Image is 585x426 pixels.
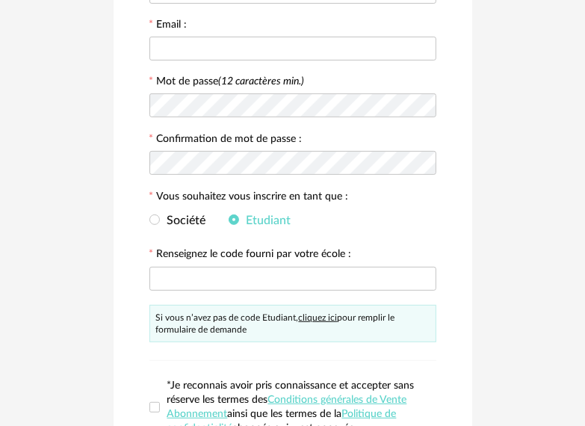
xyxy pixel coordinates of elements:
a: Conditions générales de Vente Abonnement [167,395,407,419]
span: Société [160,214,206,226]
label: Mot de passe [157,76,305,87]
a: cliquez ici [299,313,338,322]
label: Renseignez le code fourni par votre école : [149,249,352,262]
span: Etudiant [239,214,291,226]
label: Vous souhaitez vous inscrire en tant que : [149,191,349,205]
i: (12 caractères min.) [219,76,305,87]
label: Email : [149,19,188,33]
label: Confirmation de mot de passe : [149,134,303,147]
div: Si vous n’avez pas de code Etudiant, pour remplir le formulaire de demande [149,305,436,342]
